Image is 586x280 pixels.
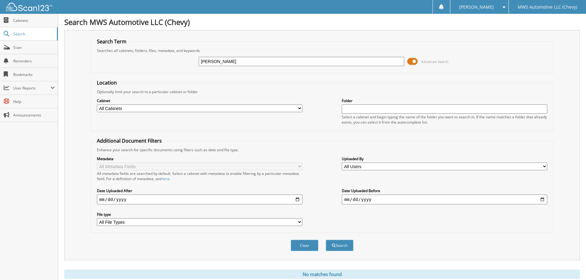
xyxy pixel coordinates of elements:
[94,48,550,53] div: Searches all cabinets, folders, files, metadata, and keywords
[97,195,302,204] input: start
[97,212,302,217] label: File type
[64,270,580,279] div: No matches found
[97,171,302,181] div: All metadata fields are searched by default. Select a cabinet with metadata to enable filtering b...
[94,38,130,45] legend: Search Term
[326,240,353,251] button: Search
[97,98,302,103] label: Cabinet
[97,156,302,161] label: Metadata
[64,17,580,27] h1: Search MWS Automotive LLC (Chevy)
[94,89,550,94] div: Optionally limit your search to a particular cabinet or folder
[421,59,448,64] span: Advanced Search
[13,99,55,104] span: Help
[94,79,120,86] legend: Location
[94,137,165,144] legend: Additional Document Filters
[13,58,55,64] span: Reminders
[342,114,547,125] div: Select a cabinet and begin typing the name of the folder you want to search in. If the name match...
[97,188,302,193] label: Date Uploaded After
[6,3,52,11] img: scan123-logo-white.svg
[342,98,547,103] label: Folder
[342,195,547,204] input: end
[518,5,577,9] span: MWS Automotive LLC (Chevy)
[94,147,550,152] div: Enhance your search for specific documents using filters such as date and file type.
[13,31,54,37] span: Search
[342,156,547,161] label: Uploaded By
[13,18,55,23] span: Cabinets
[291,240,318,251] button: Clear
[342,188,547,193] label: Date Uploaded Before
[13,112,55,118] span: Announcements
[13,72,55,77] span: Bookmarks
[459,5,494,9] span: [PERSON_NAME]
[13,85,50,91] span: User Reports
[13,45,55,50] span: Scan
[161,176,169,181] a: here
